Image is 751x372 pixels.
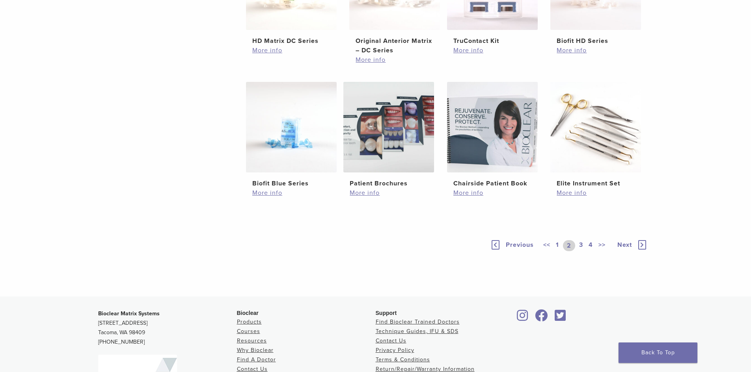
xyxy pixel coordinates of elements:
[376,356,430,363] a: Terms & Conditions
[563,240,575,251] a: 2
[557,179,635,188] h2: Elite Instrument Set
[98,310,160,317] strong: Bioclear Matrix Systems
[550,82,641,172] img: Elite Instrument Set
[597,240,607,251] a: >>
[237,337,267,344] a: Resources
[453,188,531,198] a: More info
[557,188,635,198] a: More info
[376,310,397,316] span: Support
[578,240,585,251] a: 3
[237,310,259,316] span: Bioclear
[343,82,435,188] a: Patient BrochuresPatient Brochures
[376,337,406,344] a: Contact Us
[453,46,531,55] a: More info
[356,36,434,55] h2: Original Anterior Matrix – DC Series
[252,36,330,46] h2: HD Matrix DC Series
[550,82,642,188] a: Elite Instrument SetElite Instrument Set
[376,347,414,353] a: Privacy Policy
[619,342,697,363] a: Back To Top
[453,179,531,188] h2: Chairside Patient Book
[557,46,635,55] a: More info
[376,318,460,325] a: Find Bioclear Trained Doctors
[252,46,330,55] a: More info
[617,241,632,249] span: Next
[237,318,262,325] a: Products
[447,82,538,172] img: Chairside Patient Book
[447,82,539,188] a: Chairside Patient BookChairside Patient Book
[554,240,561,251] a: 1
[246,82,337,188] a: Biofit Blue SeriesBiofit Blue Series
[252,179,330,188] h2: Biofit Blue Series
[237,347,274,353] a: Why Bioclear
[587,240,594,251] a: 4
[542,240,552,251] a: <<
[343,82,434,172] img: Patient Brochures
[350,188,428,198] a: More info
[350,179,428,188] h2: Patient Brochures
[557,36,635,46] h2: Biofit HD Series
[237,356,276,363] a: Find A Doctor
[533,314,551,322] a: Bioclear
[453,36,531,46] h2: TruContact Kit
[356,55,434,65] a: More info
[506,241,534,249] span: Previous
[98,309,237,347] p: [STREET_ADDRESS] Tacoma, WA 98409 [PHONE_NUMBER]
[252,188,330,198] a: More info
[376,328,458,335] a: Technique Guides, IFU & SDS
[237,328,260,335] a: Courses
[514,314,531,322] a: Bioclear
[246,82,337,172] img: Biofit Blue Series
[552,314,569,322] a: Bioclear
